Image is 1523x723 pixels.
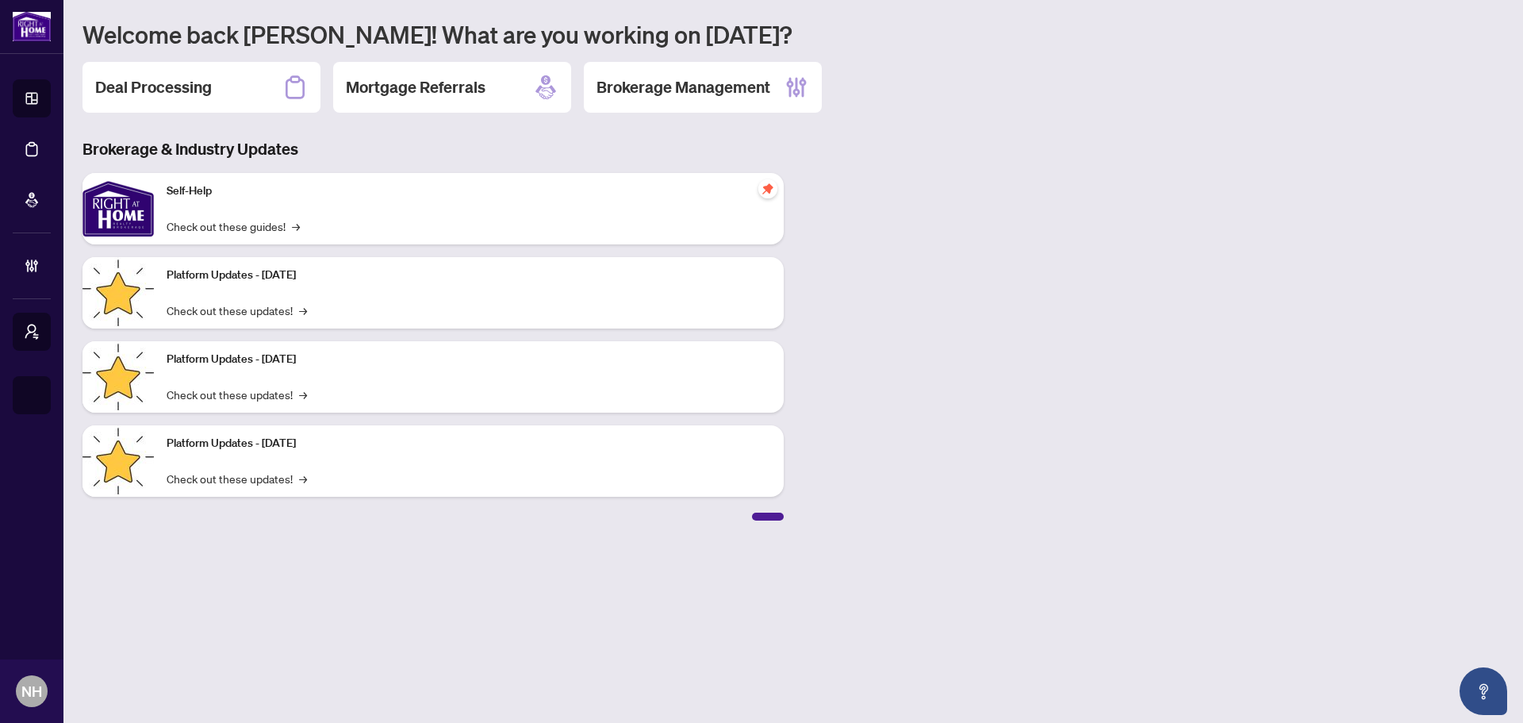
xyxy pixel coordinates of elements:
img: Platform Updates - July 8, 2025 [82,341,154,413]
a: Check out these guides!→ [167,217,300,235]
h2: Deal Processing [95,76,212,98]
span: → [299,302,307,319]
img: logo [13,12,51,41]
a: Check out these updates!→ [167,470,307,487]
span: NH [21,680,42,702]
span: pushpin [758,179,777,198]
h3: Brokerage & Industry Updates [82,138,784,160]
button: Open asap [1460,667,1507,715]
img: Platform Updates - June 23, 2025 [82,425,154,497]
p: Platform Updates - [DATE] [167,267,771,284]
p: Platform Updates - [DATE] [167,435,771,452]
p: Self-Help [167,183,771,200]
span: → [299,470,307,487]
img: Platform Updates - July 21, 2025 [82,257,154,329]
img: Self-Help [82,173,154,244]
span: user-switch [24,324,40,340]
h1: Welcome back [PERSON_NAME]! What are you working on [DATE]? [82,19,1504,49]
a: Check out these updates!→ [167,302,307,319]
h2: Mortgage Referrals [346,76,485,98]
h2: Brokerage Management [597,76,770,98]
a: Check out these updates!→ [167,386,307,403]
p: Platform Updates - [DATE] [167,351,771,368]
span: → [292,217,300,235]
span: → [299,386,307,403]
